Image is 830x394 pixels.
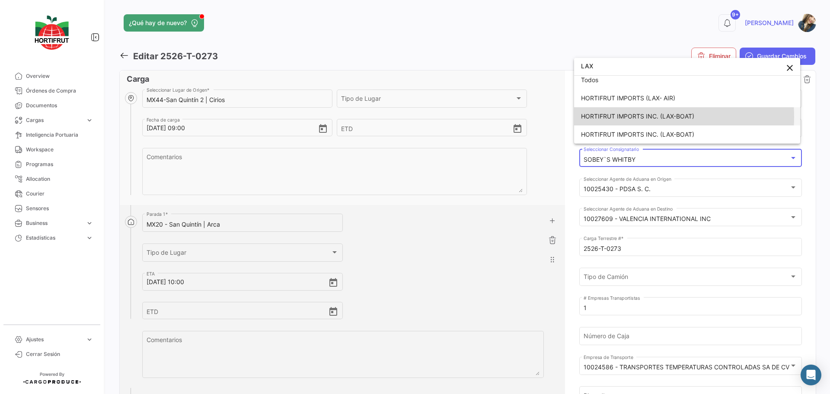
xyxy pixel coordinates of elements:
span: HORTIFRUT IMPORTS INC. (LAX-BOAT) [581,131,694,138]
span: HORTIFRUT IMPORTS INC. (LAX-BOAT) [581,112,694,120]
span: HORTIFRUT IMPORTS (LAX- AIR) [581,94,675,102]
input: dropdown search [574,57,800,75]
mat-icon: close [785,63,795,73]
button: Clear [781,59,798,77]
span: Todos [581,71,793,89]
div: Abrir Intercom Messenger [801,365,821,385]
